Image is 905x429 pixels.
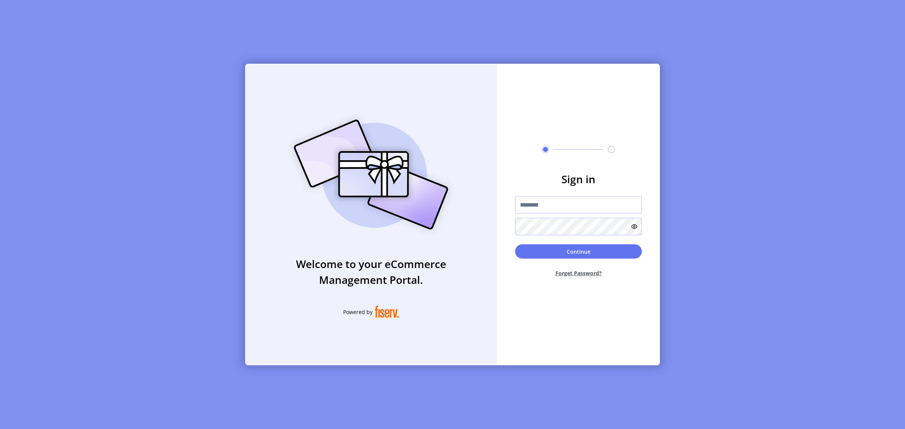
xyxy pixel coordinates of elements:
[343,308,373,316] span: Powered by
[515,263,642,283] button: Forget Password?
[515,171,642,187] h3: Sign in
[515,244,642,259] button: Continue
[282,111,460,238] img: card_Illustration.svg
[245,256,497,288] h3: Welcome to your eCommerce Management Portal.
